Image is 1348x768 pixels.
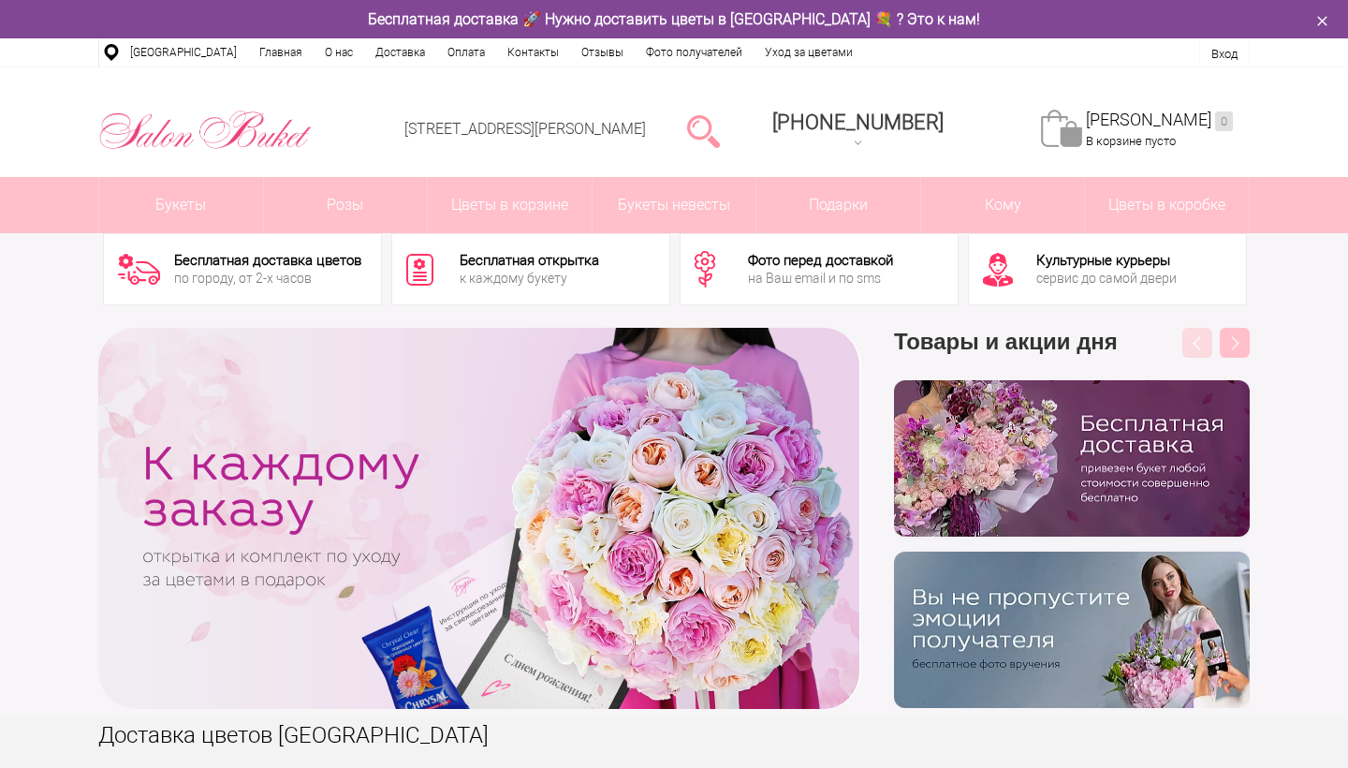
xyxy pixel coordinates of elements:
[894,328,1250,380] h3: Товары и акции дня
[248,38,314,66] a: Главная
[1036,272,1177,285] div: сервис до самой двери
[364,38,436,66] a: Доставка
[428,177,592,233] a: Цветы в корзине
[436,38,496,66] a: Оплата
[754,38,864,66] a: Уход за цветами
[1211,47,1238,61] a: Вход
[1086,134,1176,148] span: В корзине пусто
[748,254,893,268] div: Фото перед доставкой
[496,38,570,66] a: Контакты
[1036,254,1177,268] div: Культурные курьеры
[174,254,361,268] div: Бесплатная доставка цветов
[404,120,646,138] a: [STREET_ADDRESS][PERSON_NAME]
[894,552,1250,708] img: v9wy31nijnvkfycrkduev4dhgt9psb7e.png.webp
[1220,328,1250,358] button: Next
[748,272,893,285] div: на Ваш email и по sms
[174,272,361,285] div: по городу, от 2-х часов
[756,177,920,233] a: Подарки
[593,177,756,233] a: Букеты невесты
[921,177,1085,233] span: Кому
[119,38,248,66] a: [GEOGRAPHIC_DATA]
[635,38,754,66] a: Фото получателей
[894,380,1250,537] img: hpaj04joss48rwypv6hbykmvk1dj7zyr.png.webp
[264,177,428,233] a: Розы
[772,111,944,134] span: [PHONE_NUMBER]
[460,254,599,268] div: Бесплатная открытка
[99,177,263,233] a: Букеты
[98,718,1250,752] h1: Доставка цветов [GEOGRAPHIC_DATA]
[1086,110,1233,131] a: [PERSON_NAME]
[1215,111,1233,131] ins: 0
[1085,177,1249,233] a: Цветы в коробке
[84,9,1264,29] div: Бесплатная доставка 🚀 Нужно доставить цветы в [GEOGRAPHIC_DATA] 💐 ? Это к нам!
[570,38,635,66] a: Отзывы
[460,272,599,285] div: к каждому букету
[761,104,955,157] a: [PHONE_NUMBER]
[98,106,313,155] img: Цветы Нижний Новгород
[314,38,364,66] a: О нас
